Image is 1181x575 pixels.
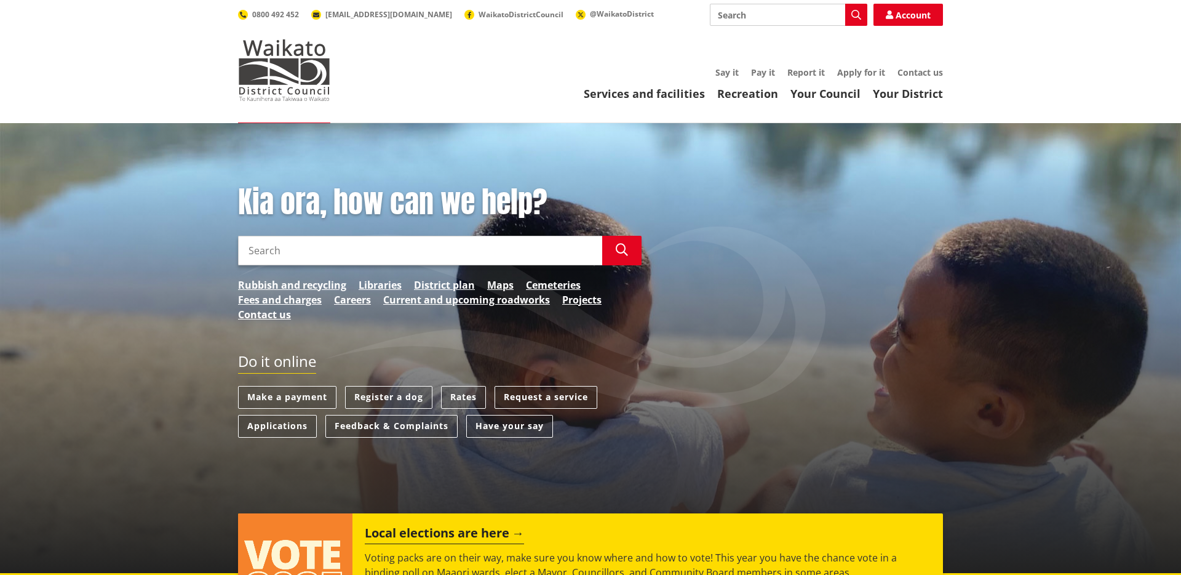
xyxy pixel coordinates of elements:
[562,292,602,307] a: Projects
[238,9,299,20] a: 0800 492 452
[837,66,885,78] a: Apply for it
[441,386,486,409] a: Rates
[238,39,330,101] img: Waikato District Council - Te Kaunihera aa Takiwaa o Waikato
[238,307,291,322] a: Contact us
[252,9,299,20] span: 0800 492 452
[325,415,458,438] a: Feedback & Complaints
[311,9,452,20] a: [EMAIL_ADDRESS][DOMAIN_NAME]
[584,86,705,101] a: Services and facilities
[897,66,943,78] a: Contact us
[238,236,602,265] input: Search input
[383,292,550,307] a: Current and upcoming roadworks
[238,353,316,374] h2: Do it online
[359,278,402,292] a: Libraries
[464,9,563,20] a: WaikatoDistrictCouncil
[334,292,371,307] a: Careers
[345,386,432,409] a: Register a dog
[238,278,346,292] a: Rubbish and recycling
[365,526,524,544] h2: Local elections are here
[590,9,654,19] span: @WaikatoDistrict
[873,4,943,26] a: Account
[495,386,597,409] a: Request a service
[787,66,825,78] a: Report it
[576,9,654,19] a: @WaikatoDistrict
[238,185,642,220] h1: Kia ora, how can we help?
[479,9,563,20] span: WaikatoDistrictCouncil
[414,278,475,292] a: District plan
[710,4,867,26] input: Search input
[238,292,322,307] a: Fees and charges
[717,86,778,101] a: Recreation
[790,86,861,101] a: Your Council
[715,66,739,78] a: Say it
[526,278,581,292] a: Cemeteries
[325,9,452,20] span: [EMAIL_ADDRESS][DOMAIN_NAME]
[1124,523,1169,568] iframe: Messenger Launcher
[238,386,336,409] a: Make a payment
[487,278,514,292] a: Maps
[873,86,943,101] a: Your District
[466,415,553,438] a: Have your say
[238,415,317,438] a: Applications
[751,66,775,78] a: Pay it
